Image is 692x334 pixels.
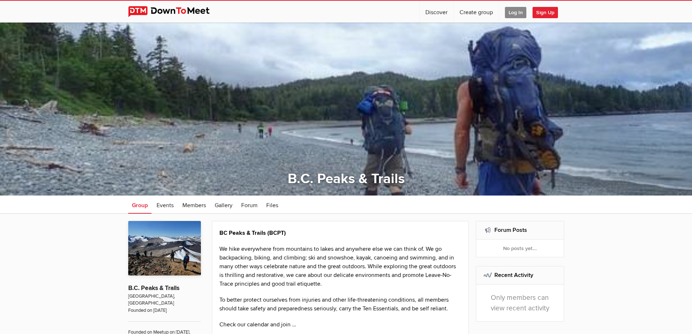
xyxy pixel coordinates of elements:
a: Events [153,196,177,214]
a: Members [179,196,210,214]
a: Create group [454,1,499,23]
img: DownToMeet [128,6,221,17]
img: B.C. Peaks & Trails [128,221,201,275]
a: Log In [499,1,532,23]
span: Files [266,202,278,209]
a: Files [263,196,282,214]
span: [GEOGRAPHIC_DATA], [GEOGRAPHIC_DATA] [128,293,201,307]
p: To better protect ourselves from injuries and other life-threatening conditions, all members shou... [219,295,461,313]
h2: Recent Activity [483,266,557,284]
div: No posts yet... [476,240,564,257]
span: Forum [241,202,258,209]
a: Gallery [211,196,236,214]
a: Discover [420,1,453,23]
span: Group [132,202,148,209]
span: Gallery [215,202,232,209]
a: Group [128,196,151,214]
strong: BC Peaks & Trails (BCPT) [219,229,286,237]
p: We hike everywhere from mountains to lakes and anywhere else we can think of. We go backpacking, ... [219,245,461,288]
span: Events [157,202,174,209]
span: Founded on [DATE] [128,307,201,314]
span: Sign Up [533,7,558,18]
a: Sign Up [533,1,564,23]
p: Check our calendar and join … [219,320,461,329]
a: Forum Posts [494,226,527,234]
div: Only members can view recent activity [476,285,564,322]
span: Log In [505,7,526,18]
span: Members [182,202,206,209]
a: Forum [238,196,261,214]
